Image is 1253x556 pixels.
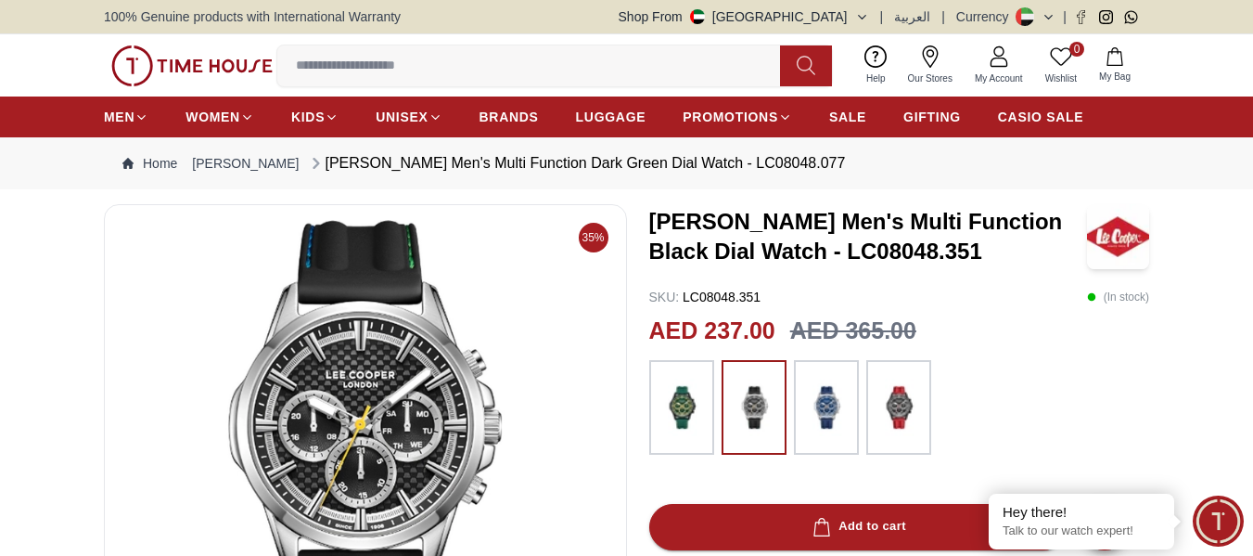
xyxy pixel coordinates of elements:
h3: AED 365.00 [790,314,916,349]
span: Help [859,71,893,85]
a: Help [855,42,897,89]
a: GIFTING [903,100,961,134]
span: GIFTING [903,108,961,126]
a: PROMOTIONS [683,100,792,134]
a: [PERSON_NAME] [192,154,299,173]
a: BRANDS [479,100,539,134]
img: ... [803,369,850,446]
span: Wishlist [1038,71,1084,85]
span: MEN [104,108,134,126]
a: MEN [104,100,148,134]
span: KIDS [291,108,325,126]
img: ... [658,369,705,446]
span: WOMEN [185,108,240,126]
span: 0 [1069,42,1084,57]
div: Hey there! [1003,503,1160,522]
div: Chat Widget [1193,496,1244,547]
img: United Arab Emirates [690,9,705,24]
button: My Bag [1088,44,1142,87]
span: | [941,7,945,26]
a: Facebook [1074,10,1088,24]
a: Our Stores [897,42,964,89]
span: LUGGAGE [576,108,646,126]
a: Home [122,154,177,173]
span: Our Stores [901,71,960,85]
span: | [880,7,884,26]
span: | [1063,7,1067,26]
a: Whatsapp [1124,10,1138,24]
button: Shop From[GEOGRAPHIC_DATA] [619,7,869,26]
button: Add to cart [649,504,1067,550]
span: My Bag [1092,70,1138,84]
span: 100% Genuine products with International Warranty [104,7,401,26]
p: ( In stock ) [1087,288,1149,306]
a: WOMEN [185,100,254,134]
img: ... [111,45,273,86]
h3: [PERSON_NAME] Men's Multi Function Black Dial Watch - LC08048.351 [649,207,1088,266]
a: LUGGAGE [576,100,646,134]
span: SALE [829,108,866,126]
span: SKU : [649,290,680,304]
span: CASIO SALE [998,108,1084,126]
a: Instagram [1099,10,1113,24]
div: Add to cart [809,516,906,537]
a: 0Wishlist [1034,42,1088,89]
a: SALE [829,100,866,134]
span: My Account [967,71,1030,85]
p: Talk to our watch expert! [1003,524,1160,539]
button: العربية [894,7,930,26]
img: ... [876,369,922,446]
a: UNISEX [376,100,441,134]
img: ... [731,369,777,446]
h2: AED 237.00 [649,314,775,349]
nav: Breadcrumb [104,137,1149,189]
div: Currency [956,7,1016,26]
p: LC08048.351 [649,288,761,306]
a: CASIO SALE [998,100,1084,134]
img: Lee Cooper Men's Multi Function Black Dial Watch - LC08048.351 [1087,204,1149,269]
span: 35% [579,223,608,252]
span: PROMOTIONS [683,108,778,126]
span: UNISEX [376,108,428,126]
div: [PERSON_NAME] Men's Multi Function Dark Green Dial Watch - LC08048.077 [307,152,846,175]
span: BRANDS [479,108,539,126]
a: KIDS [291,100,339,134]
